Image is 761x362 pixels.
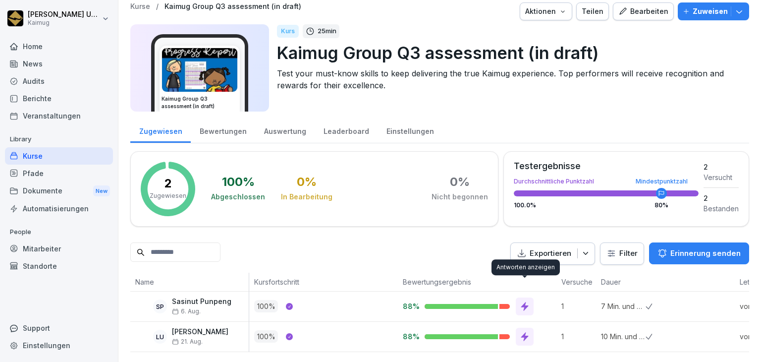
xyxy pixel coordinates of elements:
span: 6. Aug. [172,308,201,315]
p: Versuche [561,277,591,287]
button: Exportieren [510,242,595,265]
button: Aktionen [520,2,572,20]
p: [PERSON_NAME] Ungewitter [28,10,100,19]
a: Automatisierungen [5,200,113,217]
p: Zuweisen [693,6,728,17]
button: Zuweisen [678,2,749,20]
h3: Kaimug Group Q3 assessment (in draft) [162,95,238,110]
a: Veranstaltungen [5,107,113,124]
p: Bewertungsergebnis [403,277,551,287]
p: 1 [561,331,596,342]
img: e5wlzal6fzyyu8pkl39fd17k.png [162,48,237,92]
a: Zugewiesen [130,118,191,143]
p: Zugewiesen [150,191,186,200]
a: Audits [5,72,113,90]
button: Erinnerung senden [649,242,749,264]
a: Standorte [5,257,113,275]
div: Dokumente [5,182,113,200]
a: Auswertung [255,118,315,143]
div: SP [153,300,167,313]
a: Leaderboard [315,118,378,143]
a: DokumenteNew [5,182,113,200]
div: 0 % [297,176,317,188]
div: 100.0 % [514,202,699,208]
div: Abgeschlossen [211,192,265,202]
p: Exportieren [530,248,571,259]
p: Kurse [130,2,150,11]
p: Test your must-know skills to keep delivering the true Kaimug experience. Top performers will rec... [277,67,741,91]
div: Bearbeiten [618,6,668,17]
p: 10 Min. und 33 Sek. [601,331,646,342]
div: 2 [704,193,739,203]
div: Bestanden [704,203,739,214]
div: 80 % [654,202,668,208]
p: Dauer [601,277,641,287]
div: 2 [704,162,739,172]
p: Kaimug [28,19,100,26]
p: Library [5,131,113,147]
p: 100 % [254,330,278,343]
a: Einstellungen [5,337,113,354]
div: Kurs [277,25,299,38]
div: Versucht [704,172,739,182]
button: Filter [600,243,644,264]
button: Bearbeiten [613,2,674,20]
p: Erinnerung senden [670,248,741,259]
p: 25 min [318,26,336,36]
p: Sasinut Punpeng [172,298,231,306]
a: Einstellungen [378,118,442,143]
p: 2 [164,178,172,189]
div: Filter [606,248,638,258]
div: Teilen [582,6,603,17]
div: Support [5,319,113,337]
a: Kurse [5,147,113,165]
div: In Bearbeitung [281,192,332,202]
div: New [93,185,110,197]
button: Teilen [576,2,609,20]
p: [PERSON_NAME] [172,328,228,336]
a: Bewertungen [191,118,255,143]
div: Aktionen [525,6,567,17]
div: Nicht begonnen [432,192,488,202]
a: Pfade [5,165,113,182]
div: Testergebnisse [514,162,699,171]
div: Mindestpunktzahl [636,179,688,184]
div: Durchschnittliche Punktzahl [514,179,699,184]
p: Kaimug Group Q3 assessment (in draft) [277,40,741,65]
p: 7 Min. und 58 Sek. [601,301,646,311]
a: Berichte [5,90,113,107]
p: 88% [403,332,417,341]
p: Name [135,277,244,287]
a: Kaimug Group Q3 assessment (in draft) [164,2,301,11]
div: LU [153,330,167,344]
a: Mitarbeiter [5,240,113,257]
p: / [156,2,159,11]
p: 1 [561,301,596,311]
a: Home [5,38,113,55]
div: Antworten anzeigen [491,259,560,275]
p: 88% [403,302,417,311]
div: 100 % [222,176,255,188]
a: News [5,55,113,72]
div: 0 % [450,176,470,188]
p: 100 % [254,300,278,312]
p: People [5,224,113,240]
